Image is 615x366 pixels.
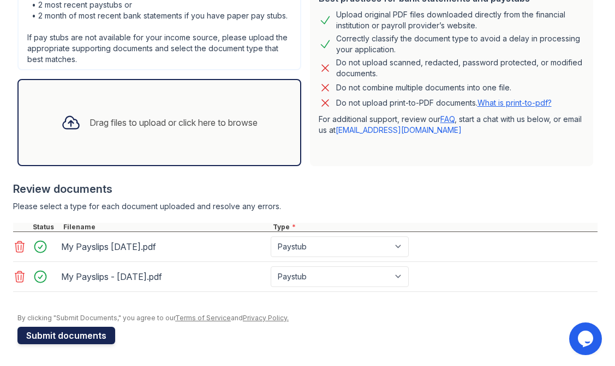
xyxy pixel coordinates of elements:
[17,314,598,322] div: By clicking "Submit Documents," you agree to our and
[440,114,455,124] a: FAQ
[61,268,266,285] div: My Payslips - [DATE].pdf
[271,223,598,231] div: Type
[89,116,258,129] div: Drag files to upload or click here to browse
[175,314,231,322] a: Terms of Service
[31,223,61,231] div: Status
[61,238,266,255] div: My Payslips [DATE].pdf
[336,125,462,135] a: [EMAIL_ADDRESS][DOMAIN_NAME]
[569,322,604,355] iframe: chat widget
[336,57,585,79] div: Do not upload scanned, redacted, password protected, or modified documents.
[243,314,289,322] a: Privacy Policy.
[336,9,585,31] div: Upload original PDF files downloaded directly from the financial institution or payroll provider’...
[319,114,585,136] p: For additional support, review our , start a chat with us below, or email us at
[336,97,552,108] p: Do not upload print-to-PDF documents.
[13,201,598,212] div: Please select a type for each document uploaded and resolve any errors.
[17,327,115,344] button: Submit documents
[61,223,271,231] div: Filename
[336,81,511,94] div: Do not combine multiple documents into one file.
[477,98,552,107] a: What is print-to-pdf?
[336,33,585,55] div: Correctly classify the document type to avoid a delay in processing your application.
[13,181,598,197] div: Review documents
